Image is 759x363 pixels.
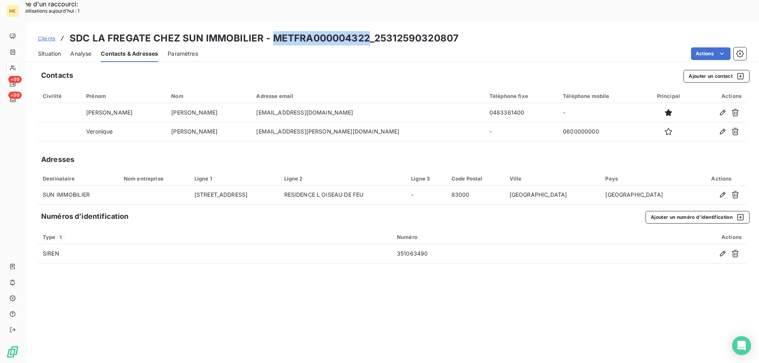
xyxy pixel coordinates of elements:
[171,93,247,99] div: Nom
[698,93,742,99] div: Actions
[648,93,689,99] div: Principal
[732,336,751,355] div: Open Intercom Messenger
[101,50,158,58] span: Contacts & Adresses
[41,70,73,81] h5: Contacts
[190,186,279,205] td: [STREET_ADDRESS]
[81,103,166,122] td: [PERSON_NAME]
[485,103,558,122] td: 0483361400
[510,175,596,182] div: Ville
[447,186,505,205] td: 83000
[38,186,119,205] td: SUN IMMOBILIER
[558,122,644,141] td: 0600000000
[256,93,480,99] div: Adresse email
[485,122,558,141] td: -
[558,103,644,122] td: -
[81,122,166,141] td: Veronique
[8,76,22,83] span: +99
[70,50,91,58] span: Analyse
[166,122,251,141] td: [PERSON_NAME]
[397,234,578,240] div: Numéro
[691,47,731,60] button: Actions
[701,175,742,182] div: Actions
[6,77,19,90] a: +99
[38,35,55,41] span: Clients
[168,50,198,58] span: Paramètres
[6,93,19,106] a: +99
[284,175,402,182] div: Ligne 2
[124,175,185,182] div: Nom entreprise
[8,92,22,99] span: +99
[86,93,162,99] div: Prénom
[6,346,19,358] img: Logo LeanPay
[57,233,64,241] span: 1
[411,175,442,182] div: Ligne 3
[43,93,77,99] div: Civilité
[38,34,55,42] a: Clients
[166,103,251,122] td: [PERSON_NAME]
[251,122,484,141] td: [EMAIL_ADDRESS][PERSON_NAME][DOMAIN_NAME]
[38,244,392,263] td: SIREN
[563,93,639,99] div: Téléphone mobile
[392,244,583,263] td: 351063490
[587,234,742,240] div: Actions
[683,70,750,83] button: Ajouter un contact
[279,186,407,205] td: RESIDENCE L OISEAU DE FEU
[43,175,114,182] div: Destinataire
[194,175,275,182] div: Ligne 1
[41,154,74,165] h5: Adresses
[38,50,61,58] span: Situation
[451,175,500,182] div: Code Postal
[70,31,459,45] h3: SDC LA FREGATE CHEZ SUN IMMOBILIER - METFRA000004322_25312590320807
[406,186,447,205] td: -
[41,211,129,222] h5: Numéros d’identification
[505,186,601,205] td: [GEOGRAPHIC_DATA]
[646,211,750,224] button: Ajouter un numéro d’identification
[600,186,697,205] td: [GEOGRAPHIC_DATA]
[251,103,484,122] td: [EMAIL_ADDRESS][DOMAIN_NAME]
[605,175,692,182] div: Pays
[489,93,553,99] div: Téléphone fixe
[43,233,387,241] div: Type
